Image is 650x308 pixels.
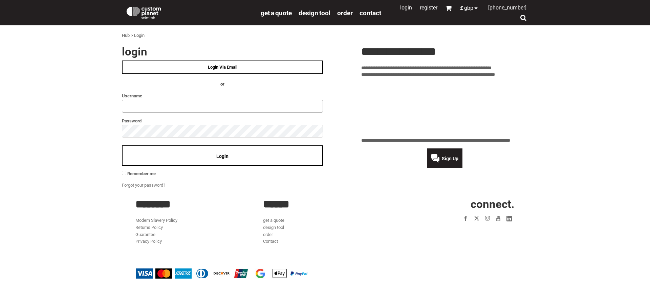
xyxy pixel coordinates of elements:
h4: OR [122,81,323,88]
a: order [263,232,273,237]
span: Remember me [127,171,156,176]
a: Hub [122,33,130,38]
div: Login [134,32,145,39]
span: Login [216,153,229,159]
a: Contact [263,239,278,244]
a: Login Via Email [122,61,323,74]
img: Apple Pay [271,268,288,279]
input: Remember me [122,171,126,175]
a: design tool [263,225,284,230]
a: Forgot your password? [122,183,165,188]
img: Custom Planet [125,5,162,19]
a: Custom Planet [122,2,257,22]
a: get a quote [263,218,284,223]
img: Visa [136,268,153,279]
img: Discover [213,268,230,279]
span: [PHONE_NUMBER] [488,4,526,11]
img: PayPal [290,271,307,276]
a: Register [420,4,437,11]
iframe: Customer reviews powered by Trustpilot [361,82,528,133]
span: £ [460,5,464,11]
span: Login Via Email [208,65,237,70]
h2: CONNECT. [391,198,515,210]
h2: Login [122,46,323,57]
img: American Express [175,268,192,279]
a: Contact [360,9,381,17]
span: Sign Up [442,156,458,161]
a: Privacy Policy [135,239,162,244]
a: Returns Policy [135,225,163,230]
img: China UnionPay [233,268,250,279]
label: Username [122,92,323,100]
img: Mastercard [155,268,172,279]
span: GBP [464,5,473,11]
a: order [337,9,353,17]
a: design tool [299,9,330,17]
iframe: Customer reviews powered by Trustpilot [421,228,515,236]
label: Password [122,117,323,125]
a: Login [400,4,412,11]
img: Google Pay [252,268,269,279]
a: get a quote [261,9,292,17]
img: Diners Club [194,268,211,279]
a: Modern Slavery Policy [135,218,177,223]
a: Guarantee [135,232,155,237]
div: > [131,32,133,39]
